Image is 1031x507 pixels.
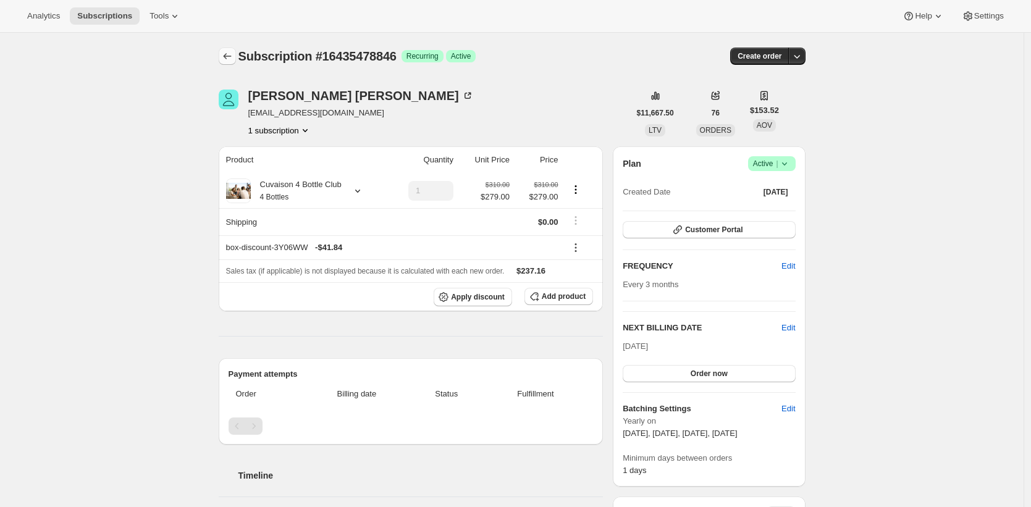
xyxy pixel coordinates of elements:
[534,181,558,188] small: $310.00
[623,280,678,289] span: Every 3 months
[623,341,648,351] span: [DATE]
[756,183,796,201] button: [DATE]
[219,48,236,65] button: Subscriptions
[774,399,802,419] button: Edit
[70,7,140,25] button: Subscriptions
[954,7,1011,25] button: Settings
[229,380,303,408] th: Order
[387,146,457,174] th: Quantity
[730,48,789,65] button: Create order
[142,7,188,25] button: Tools
[260,193,289,201] small: 4 Bottles
[226,241,558,254] div: box-discount-3Y06WW
[513,146,562,174] th: Price
[248,107,474,119] span: [EMAIL_ADDRESS][DOMAIN_NAME]
[776,159,778,169] span: |
[229,417,594,435] nav: Pagination
[781,403,795,415] span: Edit
[637,108,674,118] span: $11,667.50
[434,288,512,306] button: Apply discount
[623,365,795,382] button: Order now
[457,146,513,174] th: Unit Price
[481,191,510,203] span: $279.00
[704,104,727,122] button: 76
[524,288,593,305] button: Add product
[691,369,728,379] span: Order now
[248,90,474,102] div: [PERSON_NAME] [PERSON_NAME]
[685,225,743,235] span: Customer Portal
[486,181,510,188] small: $310.00
[895,7,951,25] button: Help
[623,322,781,334] h2: NEXT BILLING DATE
[451,292,505,302] span: Apply discount
[306,388,408,400] span: Billing date
[781,322,795,334] button: Edit
[542,291,586,301] span: Add product
[251,178,342,203] div: Cuvaison 4 Bottle Club
[517,191,558,203] span: $279.00
[248,124,311,136] button: Product actions
[623,415,795,427] span: Yearly on
[623,221,795,238] button: Customer Portal
[623,452,795,464] span: Minimum days between orders
[149,11,169,21] span: Tools
[406,51,439,61] span: Recurring
[700,126,731,135] span: ORDERS
[781,260,795,272] span: Edit
[649,126,662,135] span: LTV
[623,429,737,438] span: [DATE], [DATE], [DATE], [DATE]
[764,187,788,197] span: [DATE]
[566,183,586,196] button: Product actions
[77,11,132,21] span: Subscriptions
[219,208,387,235] th: Shipping
[219,90,238,109] span: Chuck Stornetta
[226,267,505,275] span: Sales tax (if applicable) is not displayed because it is calculated with each new order.
[712,108,720,118] span: 76
[623,466,646,475] span: 1 days
[238,49,397,63] span: Subscription #16435478846
[623,403,781,415] h6: Batching Settings
[229,368,594,380] h2: Payment attempts
[486,388,586,400] span: Fulfillment
[516,266,545,275] span: $237.16
[623,260,781,272] h2: FREQUENCY
[238,469,604,482] h2: Timeline
[315,241,342,254] span: - $41.84
[753,157,791,170] span: Active
[20,7,67,25] button: Analytics
[27,11,60,21] span: Analytics
[538,217,558,227] span: $0.00
[757,121,772,130] span: AOV
[415,388,478,400] span: Status
[566,214,586,227] button: Shipping actions
[623,157,641,170] h2: Plan
[915,11,932,21] span: Help
[629,104,681,122] button: $11,667.50
[451,51,471,61] span: Active
[623,186,670,198] span: Created Date
[738,51,781,61] span: Create order
[219,146,387,174] th: Product
[750,104,779,117] span: $153.52
[974,11,1004,21] span: Settings
[774,256,802,276] button: Edit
